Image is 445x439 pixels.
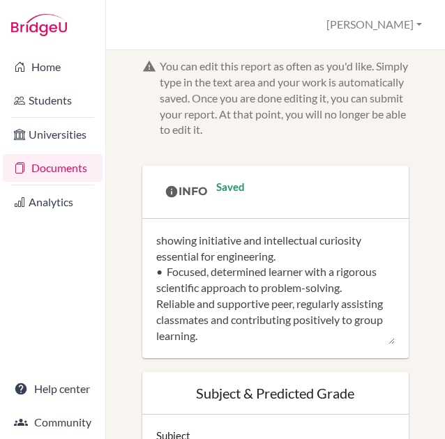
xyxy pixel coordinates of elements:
[160,59,409,138] div: You can edit this report as often as you'd like. Simply type in the text area and your work is au...
[11,14,67,36] img: Bridge-U
[3,188,103,216] a: Analytics
[216,180,245,194] div: Saved
[320,12,428,38] button: [PERSON_NAME]
[165,184,208,200] div: Info
[3,375,103,403] a: Help center
[3,53,103,81] a: Home
[156,180,216,204] a: Info
[3,154,103,182] a: Documents
[3,408,103,436] a: Community
[3,121,103,148] a: Universities
[156,386,395,400] div: Subject & Predicted Grade
[3,86,103,114] a: Students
